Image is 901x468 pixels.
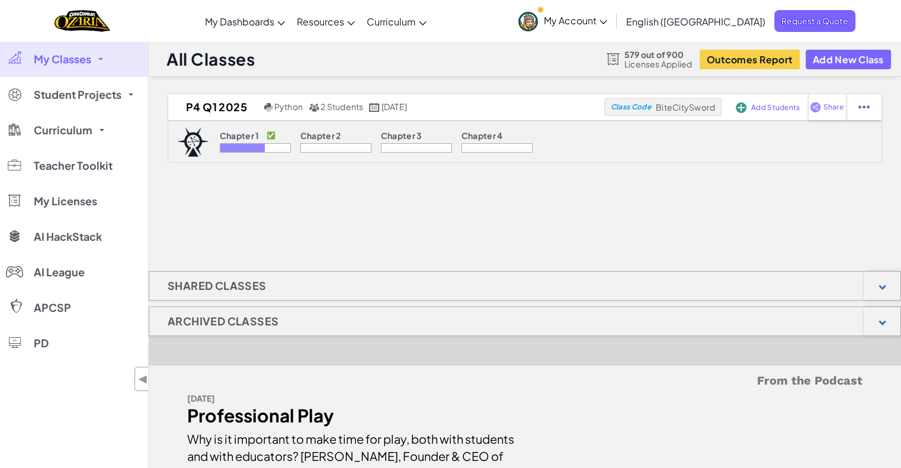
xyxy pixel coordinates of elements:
[177,127,209,157] img: logo
[205,15,274,28] span: My Dashboards
[736,102,746,113] img: IconAddStudents.svg
[309,103,319,112] img: MultipleUsers.png
[626,15,765,28] span: English ([GEOGRAPHIC_DATA])
[544,14,607,27] span: My Account
[751,104,800,111] span: Add Students
[187,372,862,390] h5: From the Podcast
[54,9,110,33] a: Ozaria by CodeCombat logo
[610,104,650,111] span: Class Code
[858,102,870,112] img: IconStudentEllipsis.svg
[149,306,297,336] h1: Archived Classes
[274,101,303,112] span: Python
[367,15,416,28] span: Curriculum
[34,231,102,242] span: AI HackStack
[369,103,380,112] img: calendar.svg
[620,5,771,37] a: English ([GEOGRAPHIC_DATA])
[823,104,844,111] span: Share
[518,12,538,31] img: avatar
[774,10,855,32] a: Request a Quote
[806,50,891,69] button: Add New Class
[168,98,604,116] a: P4 Q1 2025 Python 2 Students [DATE]
[624,50,692,59] span: 579 out of 900
[166,48,255,70] h1: All Classes
[199,5,291,37] a: My Dashboards
[34,89,121,100] span: Student Projects
[656,102,715,112] span: BiteCitySword
[512,2,613,40] a: My Account
[300,131,341,140] p: Chapter 2
[34,54,91,64] span: My Classes
[267,131,275,140] p: ✅
[381,131,422,140] p: Chapter 3
[138,370,148,388] span: ◀
[810,102,821,112] img: IconShare_Purple.svg
[34,267,85,277] span: AI League
[381,101,407,112] span: [DATE]
[361,5,432,37] a: Curriculum
[34,196,97,206] span: My Licenses
[297,15,344,28] span: Resources
[34,125,92,135] span: Curriculum
[168,98,261,116] h2: P4 Q1 2025
[187,407,516,424] div: Professional Play
[291,5,361,37] a: Resources
[187,390,516,407] div: [DATE]
[54,9,110,33] img: Home
[461,131,503,140] p: Chapter 4
[220,131,259,140] p: Chapter 1
[149,271,285,301] h1: Shared Classes
[624,59,692,69] span: Licenses Applied
[320,101,363,112] span: 2 Students
[264,103,273,112] img: python.png
[700,50,800,69] button: Outcomes Report
[34,160,113,171] span: Teacher Toolkit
